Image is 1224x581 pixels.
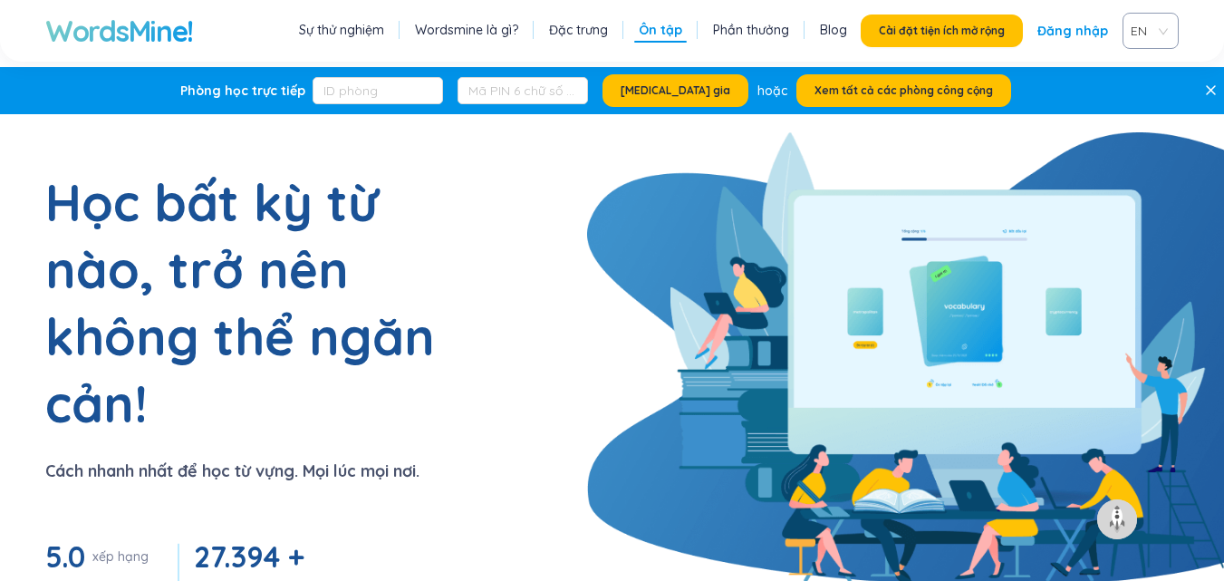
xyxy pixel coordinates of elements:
font: [MEDICAL_DATA] gia [621,83,730,97]
font: Blog [820,22,847,38]
font: Sự thử nghiệm [299,22,384,38]
a: Đặc trưng [549,21,608,39]
a: Sự thử nghiệm [299,21,384,39]
input: ID phòng [313,77,443,104]
a: WordsMine! [45,13,193,49]
span: VIE [1131,17,1163,44]
button: Cài đặt tiện ích mở rộng [861,15,1023,47]
font: Cách nhanh nhất để học từ vựng. Mọi lúc mọi nơi. [45,460,419,481]
font: Cài đặt tiện ích mở rộng [879,24,1005,37]
font: Phòng học trực tiếp [180,82,305,99]
font: Đặc trưng [549,22,608,38]
img: lên đầu trang [1103,505,1132,534]
font: Ôn tập [639,22,682,38]
a: Ôn tập [639,21,682,39]
a: Đăng nhập [1037,15,1108,47]
font: Đăng nhập [1037,23,1108,39]
font: Xem tất cả các phòng công cộng [814,83,993,97]
a: Blog [820,21,847,39]
a: Wordsmine là gì? [415,21,518,39]
font: Wordsmine là gì? [415,22,518,38]
font: xếp hạng [92,548,149,565]
button: [MEDICAL_DATA] gia [602,74,748,107]
font: Học bất kỳ từ nào, trở nên không thể ngăn cản! [45,170,435,435]
font: hoặc [757,82,787,99]
input: Mã PIN 6 chữ số (Tùy chọn) [458,77,588,104]
a: Phần thưởng [713,21,789,39]
span: 27.394 + [194,538,304,575]
font: Phần thưởng [713,22,789,38]
button: Xem tất cả các phòng công cộng [796,74,1011,107]
span: 5.0 [45,538,85,575]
